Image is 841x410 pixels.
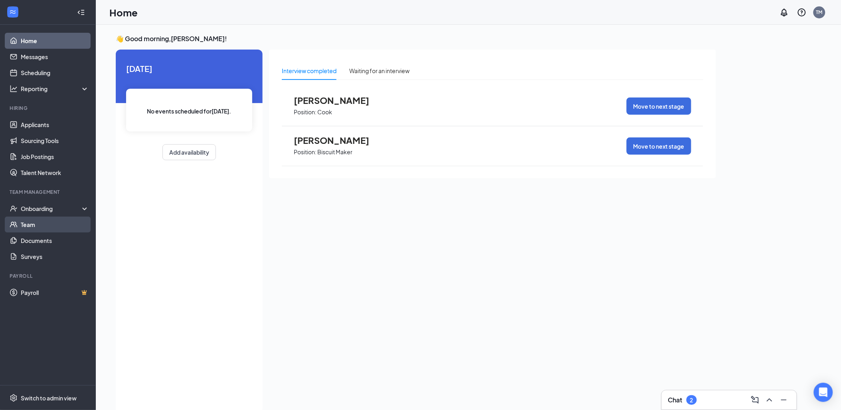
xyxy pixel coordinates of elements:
[690,397,693,404] div: 2
[294,135,382,145] span: [PERSON_NAME]
[162,144,216,160] button: Add availability
[77,8,85,16] svg: Collapse
[21,205,82,213] div: Onboarding
[814,383,833,402] div: Open Intercom Messenger
[765,395,774,405] svg: ChevronUp
[10,273,87,279] div: Payroll
[349,66,410,75] div: Waiting for an interview
[126,62,252,75] span: [DATE]
[21,149,89,165] a: Job Postings
[21,85,89,93] div: Reporting
[294,148,317,156] p: Position:
[21,233,89,249] a: Documents
[779,395,789,405] svg: Minimize
[21,217,89,233] a: Team
[21,133,89,149] a: Sourcing Tools
[763,394,776,406] button: ChevronUp
[317,108,332,116] p: Cook
[21,249,89,265] a: Surveys
[816,9,823,16] div: TM
[116,34,716,43] h3: 👋 Good morning, [PERSON_NAME] !
[9,8,17,16] svg: WorkstreamLogo
[10,85,18,93] svg: Analysis
[668,396,683,404] h3: Chat
[627,98,691,115] button: Move to next stage
[780,8,789,17] svg: Notifications
[147,107,232,115] span: No events scheduled for [DATE] .
[21,285,89,301] a: PayrollCrown
[317,148,352,156] p: Biscuit Maker
[749,394,762,406] button: ComposeMessage
[10,394,18,402] svg: Settings
[10,105,87,111] div: Hiring
[10,189,87,195] div: Team Management
[294,108,317,116] p: Position:
[21,49,89,65] a: Messages
[21,165,89,181] a: Talent Network
[778,394,790,406] button: Minimize
[21,117,89,133] a: Applicants
[750,395,760,405] svg: ComposeMessage
[797,8,807,17] svg: QuestionInfo
[294,95,382,105] span: [PERSON_NAME]
[21,394,77,402] div: Switch to admin view
[282,66,336,75] div: Interview completed
[21,65,89,81] a: Scheduling
[21,33,89,49] a: Home
[10,205,18,213] svg: UserCheck
[109,6,138,19] h1: Home
[627,137,691,155] button: Move to next stage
